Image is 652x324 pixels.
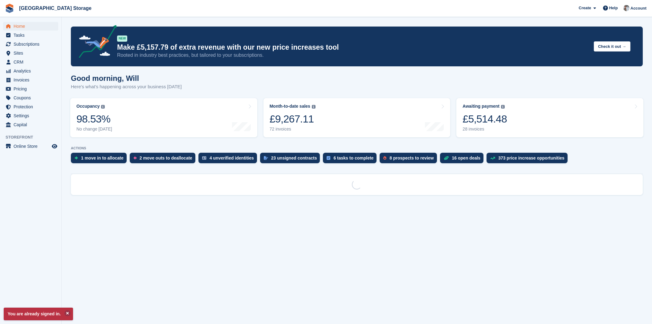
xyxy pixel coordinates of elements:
[501,105,505,109] img: icon-info-grey-7440780725fd019a000dd9b08b2336e03edf1995a4989e88bcd33f0948082b44.svg
[14,102,51,111] span: Protection
[594,41,630,52] button: Check it out →
[270,127,316,132] div: 72 invoices
[130,153,198,166] a: 2 move outs to deallocate
[71,83,182,90] p: Here's what's happening across your business [DATE]
[312,105,316,109] img: icon-info-grey-7440780725fd019a000dd9b08b2336e03edf1995a4989e88bcd33f0948082b44.svg
[14,49,51,57] span: Sites
[3,49,58,57] a: menu
[440,153,487,166] a: 16 open deals
[323,153,380,166] a: 6 tasks to complete
[51,143,58,150] a: Preview store
[463,113,507,125] div: £5,514.48
[380,153,440,166] a: 8 prospects to review
[264,156,268,160] img: contract_signature_icon-13c848040528278c33f63329250d36e43548de30e8caae1d1a13099fd9432cc5.svg
[76,104,100,109] div: Occupancy
[202,156,206,160] img: verify_identity-adf6edd0f0f0b5bbfe63781bf79b02c33cf7c696d77639b501bdc392416b5a36.svg
[623,5,630,11] img: Will Strivens
[14,76,51,84] span: Invoices
[117,52,589,59] p: Rooted in industry best practices, but tailored to your subscriptions.
[3,102,58,111] a: menu
[3,22,58,31] a: menu
[14,85,51,93] span: Pricing
[609,5,618,11] span: Help
[198,153,260,166] a: 4 unverified identities
[14,111,51,120] span: Settings
[14,120,51,129] span: Capital
[5,4,14,13] img: stora-icon-8386f47178a22dfd0bd8f6a31ec36ba5ce8667c1dd55bd0f319d3a0aa187defe.svg
[14,31,51,39] span: Tasks
[3,76,58,84] a: menu
[3,40,58,48] a: menu
[3,85,58,93] a: menu
[271,156,317,160] div: 23 unsigned contracts
[4,308,73,320] p: You are already signed in.
[70,98,257,137] a: Occupancy 98.53% No change [DATE]
[14,58,51,66] span: CRM
[3,111,58,120] a: menu
[14,67,51,75] span: Analytics
[463,104,499,109] div: Awaiting payment
[260,153,323,166] a: 23 unsigned contracts
[71,146,643,150] p: ACTIONS
[76,127,112,132] div: No change [DATE]
[140,156,192,160] div: 2 move outs to deallocate
[579,5,591,11] span: Create
[14,93,51,102] span: Coupons
[327,156,330,160] img: task-75834270c22a3079a89374b754ae025e5fb1db73e45f91037f5363f120a921f8.svg
[6,134,61,140] span: Storefront
[14,40,51,48] span: Subscriptions
[3,67,58,75] a: menu
[3,142,58,151] a: menu
[117,35,127,42] div: NEW
[117,43,589,52] p: Make £5,157.79 of extra revenue with our new price increases tool
[3,120,58,129] a: menu
[210,156,254,160] div: 4 unverified identities
[133,156,137,160] img: move_outs_to_deallocate_icon-f764333ba52eb49d3ac5e1228854f67142a1ed5810a6f6cc68b1a99e826820c5.svg
[75,156,78,160] img: move_ins_to_allocate_icon-fdf77a2bb77ea45bf5b3d319d69a93e2d87916cf1d5bf7949dd705db3b84f3ca.svg
[14,22,51,31] span: Home
[498,156,564,160] div: 373 price increase opportunities
[3,58,58,66] a: menu
[383,156,386,160] img: prospect-51fa495bee0391a8d652442698ab0144808aea92771e9ea1ae160a38d050c398.svg
[76,113,112,125] div: 98.53%
[630,5,646,11] span: Account
[101,105,105,109] img: icon-info-grey-7440780725fd019a000dd9b08b2336e03edf1995a4989e88bcd33f0948082b44.svg
[74,25,117,60] img: price-adjustments-announcement-icon-8257ccfd72463d97f412b2fc003d46551f7dbcb40ab6d574587a9cd5c0d94...
[270,104,310,109] div: Month-to-date sales
[81,156,124,160] div: 1 move in to allocate
[270,113,316,125] div: £9,267.11
[487,153,571,166] a: 373 price increase opportunities
[3,31,58,39] a: menu
[14,142,51,151] span: Online Store
[452,156,481,160] div: 16 open deals
[333,156,373,160] div: 6 tasks to complete
[389,156,434,160] div: 8 prospects to review
[456,98,643,137] a: Awaiting payment £5,514.48 28 invoices
[17,3,94,13] a: [GEOGRAPHIC_DATA] Storage
[71,153,130,166] a: 1 move in to allocate
[490,157,495,160] img: price_increase_opportunities-93ffe204e8149a01c8c9dc8f82e8f89637d9d84a8eef4429ea346261dce0b2c0.svg
[71,74,182,82] h1: Good morning, Will
[3,93,58,102] a: menu
[463,127,507,132] div: 28 invoices
[444,156,449,160] img: deal-1b604bf984904fb50ccaf53a9ad4b4a5d6e5aea283cecdc64d6e3604feb123c2.svg
[263,98,450,137] a: Month-to-date sales £9,267.11 72 invoices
